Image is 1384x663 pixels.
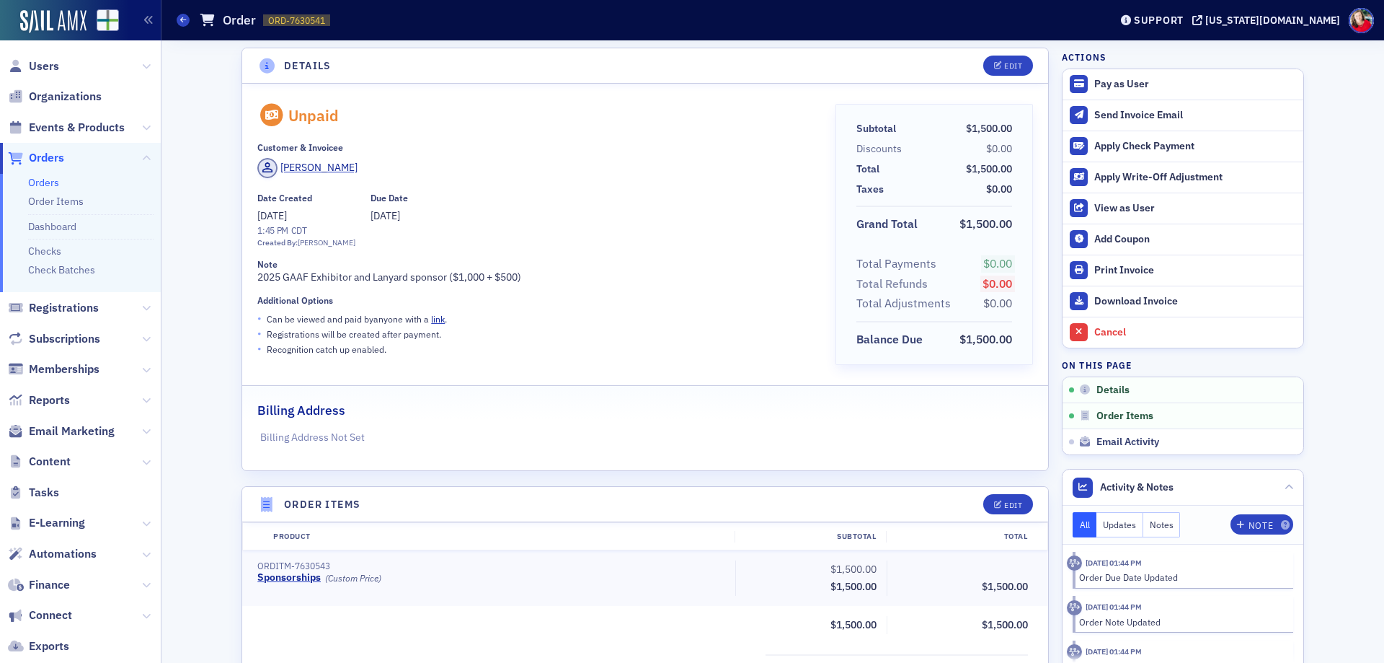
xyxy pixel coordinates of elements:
[1063,193,1303,224] button: View as User
[735,531,886,543] div: Subtotal
[28,220,76,233] a: Dashboard
[1004,62,1022,70] div: Edit
[982,580,1028,593] span: $1,500.00
[284,58,332,74] h4: Details
[959,216,1012,231] span: $1,500.00
[257,237,298,247] span: Created By:
[8,607,72,623] a: Connect
[257,259,278,270] div: Note
[8,392,70,408] a: Reports
[8,331,100,347] a: Subscriptions
[856,276,933,293] span: Total Refunds
[1004,501,1022,509] div: Edit
[257,209,287,222] span: [DATE]
[856,182,884,197] div: Taxes
[29,150,64,166] span: Orders
[1086,646,1142,657] time: 9/18/2025 01:44 PM
[856,276,928,293] div: Total Refunds
[8,120,125,136] a: Events & Products
[1063,224,1303,255] button: Add Coupon
[1063,131,1303,162] button: Apply Check Payment
[856,216,923,233] span: Grand Total
[1094,140,1296,153] div: Apply Check Payment
[1067,600,1082,615] div: Activity
[28,176,59,189] a: Orders
[8,89,102,105] a: Organizations
[20,10,86,33] img: SailAMX
[267,343,386,356] p: Recognition catch up enabled.
[8,361,99,377] a: Memberships
[983,56,1033,76] button: Edit
[830,563,877,576] span: $1,500.00
[1096,512,1143,537] button: Updates
[267,328,441,341] p: Registrations will be created after payment.
[856,255,941,273] span: Total Payments
[1063,100,1303,131] button: Send Invoice Email
[982,276,1012,291] span: $0.00
[856,295,956,312] span: Total Adjustments
[8,454,71,470] a: Content
[257,341,262,356] span: •
[1094,109,1296,122] div: Send Invoice Email
[1086,558,1142,568] time: 9/18/2025 01:44 PM
[886,531,1037,543] div: Total
[1230,514,1293,535] button: Note
[29,454,71,470] span: Content
[29,638,69,654] span: Exports
[267,312,447,325] p: Can be viewed and paid by anyone with a .
[966,162,1012,175] span: $1,500.00
[257,224,288,236] time: 1:45 PM
[1143,512,1181,537] button: Notes
[1094,78,1296,91] div: Pay as User
[856,141,907,157] span: Discounts
[856,255,936,273] div: Total Payments
[29,423,115,439] span: Email Marketing
[1062,51,1106,63] h4: Actions
[1067,644,1082,659] div: Activity
[983,256,1012,271] span: $0.00
[1094,171,1296,184] div: Apply Write-Off Adjustment
[29,607,72,623] span: Connect
[1063,162,1303,193] button: Apply Write-Off Adjustment
[223,12,256,29] h1: Order
[29,577,70,593] span: Finance
[29,392,70,408] span: Reports
[8,423,115,439] a: Email Marketing
[1134,14,1184,27] div: Support
[29,300,99,316] span: Registrations
[983,296,1012,310] span: $0.00
[28,245,61,258] a: Checks
[1205,14,1340,27] div: [US_STATE][DOMAIN_NAME]
[97,9,119,32] img: SailAMX
[856,162,884,177] span: Total
[268,14,325,27] span: ORD-7630541
[8,300,99,316] a: Registrations
[257,571,321,584] a: Sponsorships
[1063,69,1303,100] button: Pay as User
[1096,384,1130,397] span: Details
[1067,556,1082,571] div: Activity
[856,182,889,197] span: Taxes
[284,497,360,512] h4: Order Items
[1094,295,1296,308] div: Download Invoice
[325,573,381,584] div: (Custom Price)
[29,515,85,531] span: E-Learning
[1349,8,1374,33] span: Profile
[1062,359,1304,372] h4: On this page
[29,546,97,562] span: Automations
[1079,571,1283,584] div: Order Due Date Updated
[298,237,355,249] div: [PERSON_NAME]
[830,580,877,593] span: $1,500.00
[1073,512,1097,537] button: All
[856,121,896,136] div: Subtotal
[986,142,1012,155] span: $0.00
[8,515,85,531] a: E-Learning
[8,577,70,593] a: Finance
[1063,317,1303,348] button: Cancel
[257,193,312,203] div: Date Created
[8,638,69,654] a: Exports
[260,430,1031,445] p: Billing Address Not Set
[1248,522,1273,530] div: Note
[29,485,59,501] span: Tasks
